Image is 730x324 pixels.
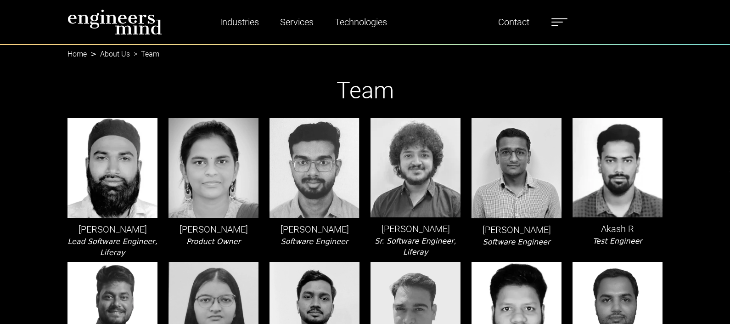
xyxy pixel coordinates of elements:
h1: Team [67,77,663,104]
i: Sr. Software Engineer, Liferay [375,237,456,256]
p: Akash R [573,222,663,236]
i: Lead Software Engineer, Liferay [67,237,157,257]
i: Software Engineer [281,237,348,246]
a: Home [67,50,87,58]
p: [PERSON_NAME] [371,222,460,236]
a: Technologies [331,11,391,33]
img: leader-img [270,118,359,218]
p: [PERSON_NAME] [472,223,562,237]
p: [PERSON_NAME] [67,222,157,236]
img: leader-img [472,118,562,218]
nav: breadcrumb [67,44,663,55]
p: [PERSON_NAME] [168,222,258,236]
img: leader-img [168,118,258,218]
a: Industries [216,11,263,33]
p: [PERSON_NAME] [270,222,359,236]
i: Test Engineer [593,237,642,245]
a: Services [276,11,317,33]
i: Product Owner [186,237,241,246]
a: About Us [100,50,130,58]
img: leader-img [371,118,460,217]
img: leader-img [67,118,157,218]
img: leader-img [573,118,663,218]
li: Team [130,49,159,60]
i: Software Engineer [483,238,550,246]
img: logo [67,9,162,35]
a: Contact [494,11,533,33]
